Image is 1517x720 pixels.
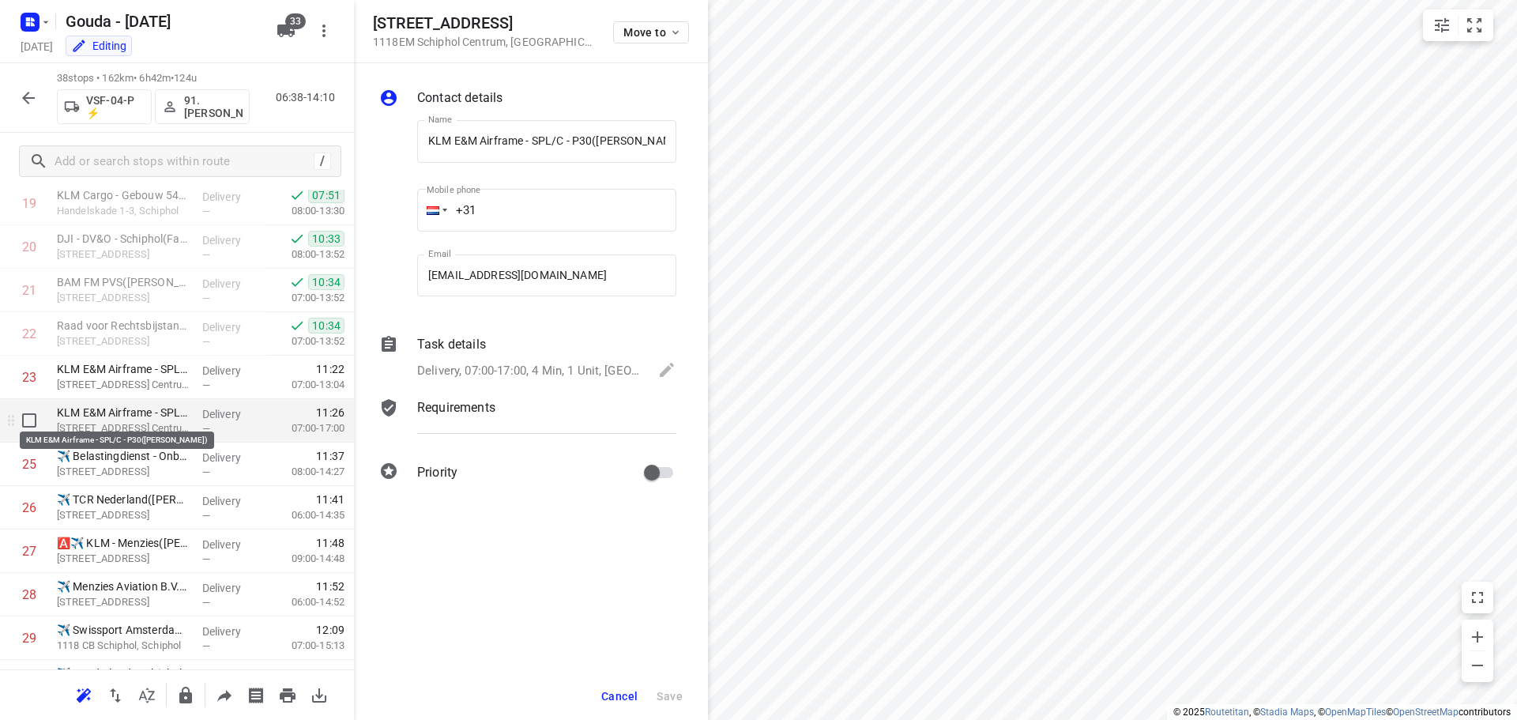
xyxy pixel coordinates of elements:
span: 07:51 [308,187,344,203]
p: Folkstoneweg 98, Schiphol [57,464,190,480]
div: 20 [22,239,36,254]
span: — [202,379,210,391]
div: 27 [22,544,36,559]
span: Print route [272,687,303,702]
p: Duizendbladweg 100, Badhoevedorp [57,247,190,262]
p: Delivery [202,406,261,422]
span: 10:34 [308,318,344,334]
span: Reoptimize route [68,687,100,702]
p: 91.[PERSON_NAME] [184,94,243,119]
input: 1 (702) 123-4567 [417,189,676,232]
p: VSF-04-P ⚡ [86,94,145,119]
a: Routetitan [1205,707,1249,718]
p: 06:00-14:52 [266,594,344,610]
p: 08:00-14:27 [266,464,344,480]
span: Share route [209,687,240,702]
p: KLM E&M Airframe - SPL/C - P30(Jasmijn Mansvelder) [57,361,190,377]
p: 07:00-13:52 [266,334,344,349]
span: — [202,423,210,435]
span: 11:48 [316,535,344,551]
span: Move to [623,26,682,39]
svg: Done [289,274,305,290]
span: 12:09 [316,622,344,638]
p: Priority [417,463,457,482]
p: Delivery [202,189,261,205]
p: Delivery [202,319,261,335]
span: 33 [285,13,306,29]
span: — [202,510,210,522]
input: Add or search stops within route [55,149,314,174]
label: Mobile phone [427,186,480,194]
p: Duizendbladweg 100, Badhoevedorp [57,290,190,306]
p: Valkweg 20, Schiphol Centrum [57,377,190,393]
span: 10:34 [308,274,344,290]
span: 10:33 [308,231,344,247]
span: Sort by time window [131,687,163,702]
span: — [202,553,210,565]
p: Delivery [202,667,261,683]
p: ✈️ Belastingdienst - Onbemand - Schiphol(Operationele Afdeling Facilitaire Dienst) [57,448,190,464]
p: Delivery [202,580,261,596]
span: 11:41 [316,492,344,507]
p: Requirements [417,398,495,417]
div: 22 [22,326,36,341]
p: ✈️ Vanderlande Schiphol(Natascha Bink) [57,665,190,681]
button: Map settings [1426,9,1458,41]
p: Anchoragelaan 50, Schiphol [57,594,190,610]
p: 06:38-14:10 [276,89,341,106]
p: Duizendbladweg 100, Schiphol [57,334,190,349]
button: 91.[PERSON_NAME] [155,89,250,124]
p: 09:00-14:48 [266,551,344,567]
button: Fit zoom [1459,9,1490,41]
svg: Done [289,231,305,247]
h5: Rename [59,9,264,34]
span: — [202,336,210,348]
div: 19 [22,196,36,211]
button: Cancel [595,682,644,711]
div: You are currently in edit mode. [71,38,126,54]
p: Delivery [202,363,261,379]
p: ✈️ TCR Nederland(Niels Johansen) [57,492,190,507]
span: Select [13,405,45,436]
svg: Edit [657,360,676,379]
p: 1118 CB Schiphol, Schiphol [57,638,190,654]
p: 07:00-17:00 [266,420,344,436]
span: — [202,205,210,217]
p: Delivery, 07:00-17:00, 4 Min, 1 Unit, [GEOGRAPHIC_DATA] donderdag 21 augustus. Welkom bij een nie... [417,362,642,380]
div: 26 [22,500,36,515]
span: Cancel [601,690,638,703]
div: Task detailsDelivery, 07:00-17:00, 4 Min, 1 Unit, [GEOGRAPHIC_DATA] donderdag 21 augustus. Welkom... [379,335,676,383]
div: small contained button group [1423,9,1493,41]
span: • [171,72,174,84]
p: BAM FM PVS(Ted Graafmans) [57,274,190,290]
a: OpenMapTiles [1325,707,1386,718]
div: Netherlands: + 31 [417,189,447,232]
p: 08:00-13:30 [266,203,344,219]
p: Delivery [202,232,261,248]
button: Lock route [170,680,201,711]
p: 06:00-14:35 [266,507,344,523]
svg: Done [289,187,305,203]
p: 07:00-13:52 [266,290,344,306]
p: KLM E&M Airframe - SPL/C - P30([PERSON_NAME]) [57,405,190,420]
h5: [STREET_ADDRESS] [373,14,594,32]
span: Print shipping labels [240,687,272,702]
p: 07:00-15:13 [266,638,344,654]
p: Handelskade 1-3, Schiphol [57,203,190,219]
p: 07:00-13:04 [266,377,344,393]
p: 🅰️✈️ KLM - Menzies(Rob Bankert) [57,535,190,551]
p: DJI - DV&O - Schiphol(Facilitair) [57,231,190,247]
p: Raad voor Rechtsbijstand - Legal Aid([PERSON_NAME]) [57,318,190,334]
p: 1118EM Schiphol Centrum , [GEOGRAPHIC_DATA] [373,36,594,48]
p: 38 stops • 162km • 6h42m [57,71,250,86]
span: 11:26 [316,405,344,420]
p: 08:00-13:52 [266,247,344,262]
span: 124u [174,72,197,84]
p: Delivery [202,450,261,466]
p: ✈️ Swissport Amsterdam B.V. - C-Pier(Jort) [57,622,190,638]
p: Contact details [417,89,503,107]
div: 29 [22,631,36,646]
button: VSF-04-P ⚡ [57,89,152,124]
p: Folkstoneweg 100, Schiphol [57,507,190,523]
a: Stadia Maps [1260,707,1314,718]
